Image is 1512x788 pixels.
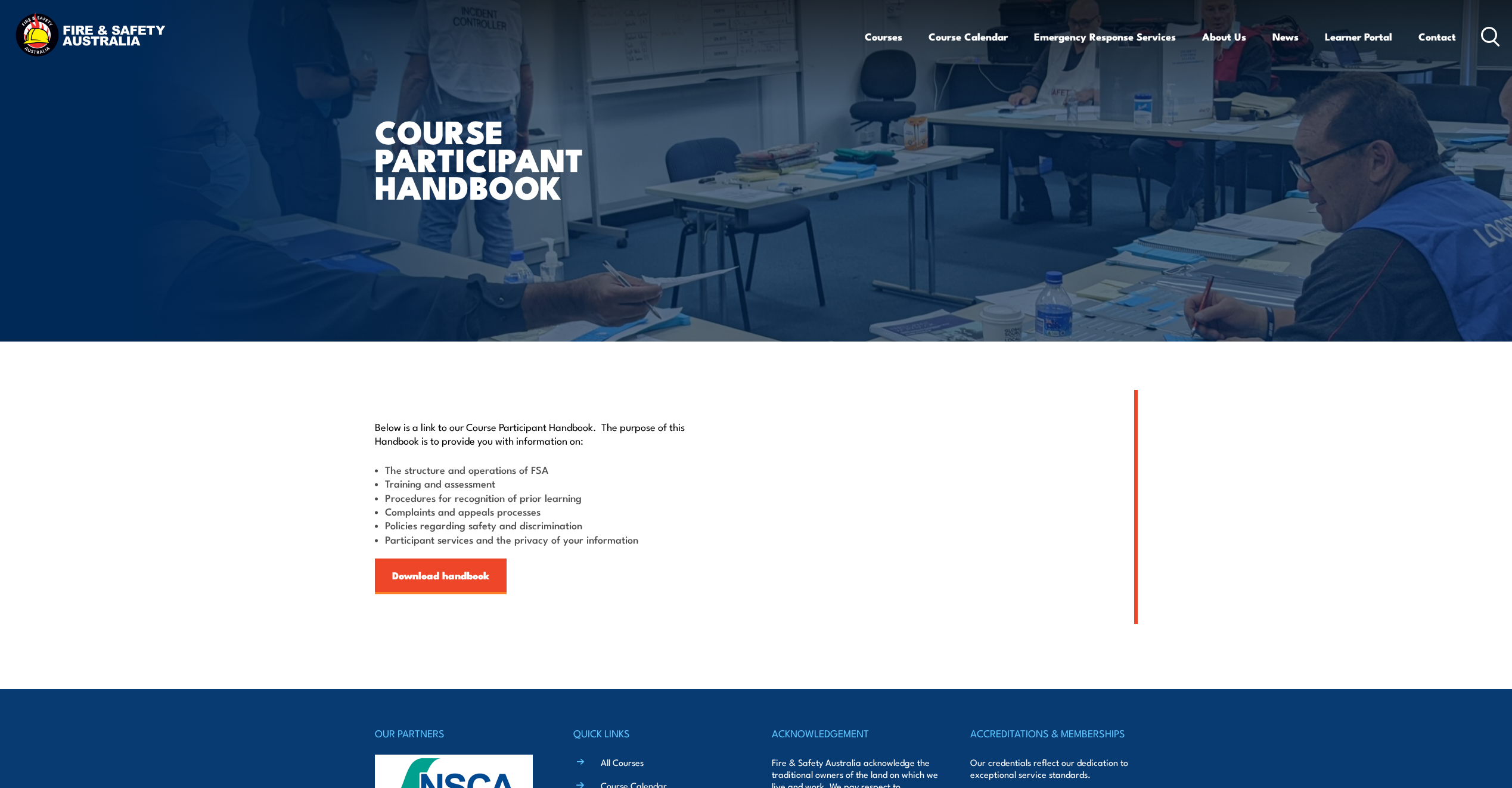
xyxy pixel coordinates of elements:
[929,21,1008,52] a: Course Calendar
[375,476,701,490] li: Training and assessment
[1418,21,1456,52] a: Contact
[1034,21,1176,52] a: Emergency Response Services
[573,725,740,742] h4: QUICK LINKS
[601,756,644,768] a: All Courses
[375,463,701,476] li: The structure and operations of FSA
[375,117,669,200] h1: Course Participant Handbook
[375,491,701,504] li: Procedures for recognition of prior learning
[375,559,507,594] a: Download handbook
[1202,21,1246,52] a: About Us
[1325,21,1392,52] a: Learner Portal
[970,725,1137,742] h4: ACCREDITATIONS & MEMBERSHIPS
[772,725,939,742] h4: ACKNOWLEDGEMENT
[970,756,1137,780] p: Our credentials reflect our dedication to exceptional service standards.
[865,21,902,52] a: Courses
[1272,21,1299,52] a: News
[375,725,542,742] h4: OUR PARTNERS
[375,532,701,546] li: Participant services and the privacy of your information
[375,504,701,518] li: Complaints and appeals processes
[375,420,701,448] p: Below is a link to our Course Participant Handbook. The purpose of this Handbook is to provide yo...
[375,518,701,532] li: Policies regarding safety and discrimination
